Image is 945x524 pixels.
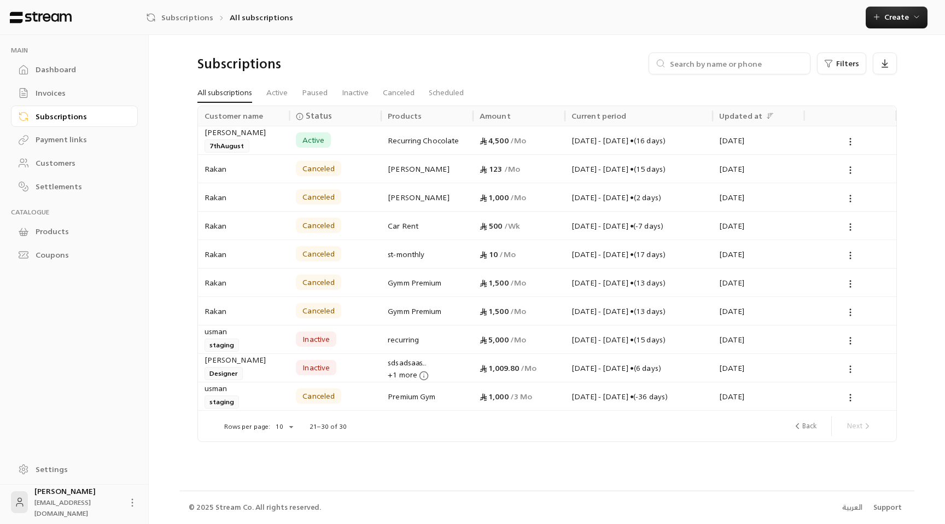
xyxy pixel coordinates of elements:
span: canceled [302,277,335,288]
div: [PERSON_NAME] [34,486,120,519]
div: Customer name [205,109,264,123]
div: Amount [480,109,511,123]
div: Products [388,109,422,123]
div: العربية [842,502,862,513]
p: 21–30 of 30 [310,422,347,431]
div: Rakan [205,269,283,296]
div: +1 more [388,354,466,381]
div: Settings [36,464,124,475]
div: Premium Gym [388,382,466,410]
div: [DATE] [719,155,798,183]
a: Products [11,221,138,242]
img: Logo [9,11,73,24]
span: canceled [302,163,335,174]
span: / 3 Mo [510,389,533,403]
div: recurring [388,325,466,353]
div: Rakan [205,183,283,211]
div: [PERSON_NAME] [205,126,283,138]
span: staging [205,339,240,352]
div: sdsadsaas... [388,357,466,369]
p: MAIN [11,46,138,55]
button: Create [866,7,927,28]
span: / Mo [499,247,515,261]
div: [DATE] - [DATE] • ( -36 days ) [571,382,706,410]
div: 10 [480,240,558,268]
a: Support [870,498,905,517]
div: [DATE] [719,212,798,240]
div: [DATE] - [DATE] • ( 15 days ) [571,325,706,353]
p: Rows per page: [224,422,271,431]
span: active [302,135,324,145]
div: 1,009.80 [480,354,558,382]
span: Designer [205,367,243,380]
span: Status [306,110,332,121]
span: canceled [302,391,335,401]
span: canceled [302,220,335,231]
span: canceled [302,305,335,316]
div: [DATE] - [DATE] • ( 16 days ) [571,126,706,154]
div: Rakan [205,212,283,240]
span: / Mo [510,190,526,204]
div: [DATE] [719,297,798,325]
a: Invoices [11,83,138,104]
div: [DATE] [719,126,798,154]
div: 10 [270,420,296,434]
a: Payment links [11,129,138,150]
div: [DATE] - [DATE] • ( 15 days ) [571,155,706,183]
div: Rakan [205,297,283,325]
a: Settings [11,458,138,480]
p: CATALOGUE [11,208,138,217]
div: Payment links [36,134,124,145]
div: [DATE] [719,382,798,410]
nav: breadcrumb [146,12,294,23]
a: Settlements [11,176,138,197]
a: Scheduled [429,83,464,102]
div: Rakan [205,155,283,183]
span: / Mo [510,333,526,346]
div: [DATE] [719,269,798,296]
div: [DATE] [719,354,798,382]
div: [DATE] - [DATE] • ( 6 days ) [571,354,706,382]
input: Search by name or phone [670,57,803,69]
span: inactive [302,334,330,345]
div: Car Rent [388,212,466,240]
div: 1,500 [480,297,558,325]
a: All subscriptions [197,83,252,103]
button: Sort [763,109,777,123]
a: Coupons [11,244,138,266]
span: / Mo [510,133,526,147]
div: [DATE] - [DATE] • ( 13 days ) [571,297,706,325]
a: Customers [11,153,138,174]
a: Dashboard [11,59,138,80]
div: Coupons [36,249,124,260]
span: canceled [302,191,335,202]
span: / Mo [504,162,520,176]
span: / Mo [510,276,526,289]
a: Subscriptions [11,106,138,127]
span: inactive [302,362,330,373]
span: / Mo [510,304,526,318]
button: Filters [817,53,866,74]
div: Rakan [205,240,283,268]
div: usman [205,325,283,337]
div: Dashboard [36,64,124,75]
div: © 2025 Stream Co. All rights reserved. [189,502,321,513]
div: Recurring Chocolate [388,126,466,154]
div: usman [205,382,283,394]
div: 123 [480,155,558,183]
a: Canceled [383,83,415,102]
div: [DATE] - [DATE] • ( 2 days ) [571,183,706,211]
p: All subscriptions [230,12,293,23]
div: 4,500 [480,126,558,154]
div: [DATE] - [DATE] • ( -7 days ) [571,212,706,240]
div: Settlements [36,181,124,192]
div: 1,000 [480,382,558,410]
a: Active [266,83,288,102]
div: [PERSON_NAME] [205,354,283,366]
div: Gymm Premium [388,269,466,296]
a: Subscriptions [146,12,213,23]
span: 7thAugust [205,139,249,153]
div: [DATE] - [DATE] • ( 17 days ) [571,240,706,268]
span: canceled [302,248,335,259]
div: Customers [36,158,124,168]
